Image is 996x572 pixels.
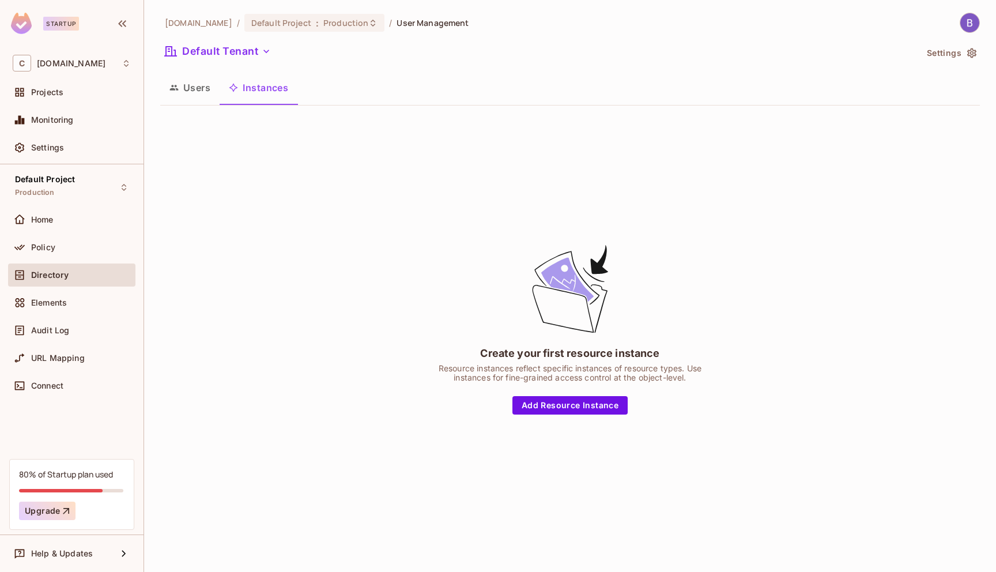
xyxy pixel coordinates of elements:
span: Audit Log [31,326,69,335]
span: Default Project [251,17,311,28]
button: Instances [220,73,297,102]
span: URL Mapping [31,353,85,363]
span: Workspace: chalkboard.io [37,59,105,68]
span: Connect [31,381,63,390]
button: Add Resource Instance [512,396,628,415]
span: Policy [31,243,55,252]
button: Default Tenant [160,42,276,61]
span: Directory [31,270,69,280]
li: / [237,17,240,28]
img: Bradley Macnee [960,13,979,32]
div: Startup [43,17,79,31]
span: the active workspace [165,17,232,28]
span: Help & Updates [31,549,93,558]
span: Production [323,17,368,28]
span: User Management [397,17,469,28]
span: C [13,55,31,71]
span: Settings [31,143,64,152]
span: Default Project [15,175,75,184]
span: Elements [31,298,67,307]
span: Projects [31,88,63,97]
button: Upgrade [19,502,76,520]
li: / [389,17,392,28]
img: SReyMgAAAABJRU5ErkJggg== [11,13,32,34]
div: Create your first resource instance [480,346,659,360]
span: Production [15,188,55,197]
div: Resource instances reflect specific instances of resource types. Use instances for fine-grained a... [426,364,714,382]
button: Users [160,73,220,102]
div: 80% of Startup plan used [19,469,113,480]
button: Settings [922,44,980,62]
span: Monitoring [31,115,74,125]
span: Home [31,215,54,224]
span: : [315,18,319,28]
